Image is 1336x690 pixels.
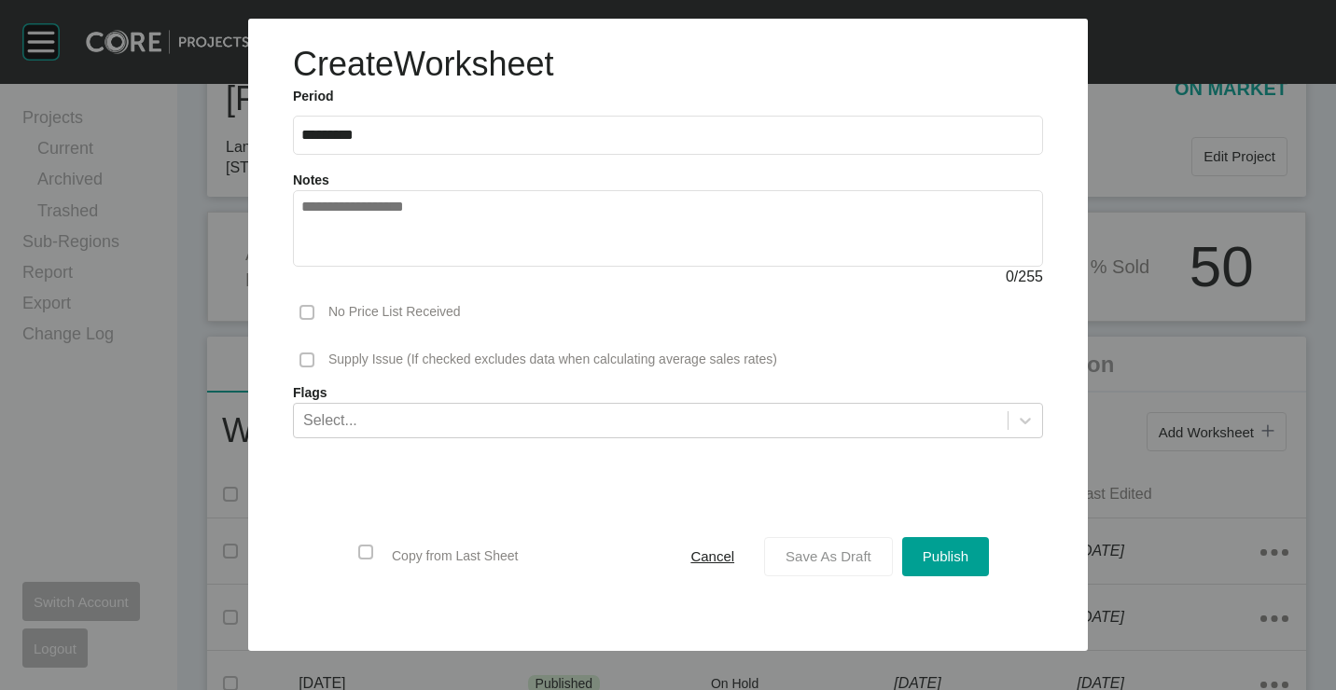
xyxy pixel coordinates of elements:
div: Select... [303,409,357,430]
span: Publish [923,548,968,564]
span: 0 [1006,269,1014,284]
span: Cancel [690,548,734,564]
label: Flags [293,384,1043,403]
label: Period [293,88,1043,106]
label: Notes [293,172,329,187]
button: Publish [902,537,989,576]
p: Copy from Last Sheet [392,547,518,566]
div: / 255 [293,267,1043,287]
span: Save As Draft [786,548,871,564]
button: Save As Draft [764,537,893,576]
p: No Price List Received [328,303,461,322]
p: Supply Issue (If checked excludes data when calculating average sales rates) [328,351,777,369]
h1: Create Worksheet [293,41,553,88]
button: Cancel [670,537,755,576]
